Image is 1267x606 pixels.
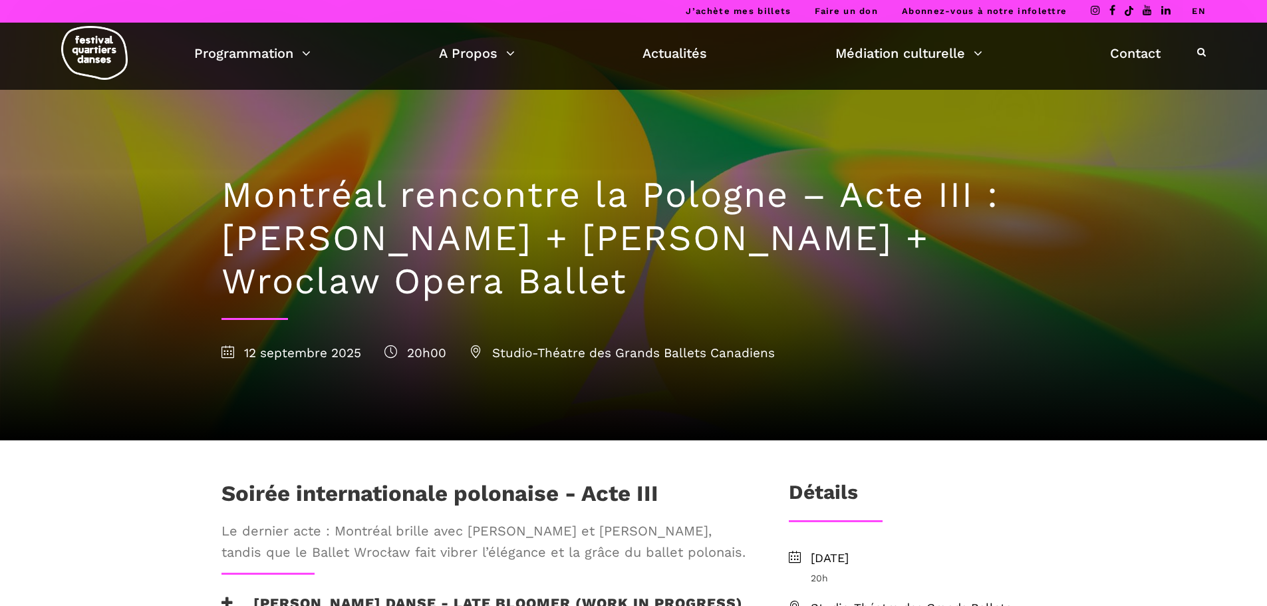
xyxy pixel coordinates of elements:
span: 20h [811,571,1046,585]
a: Programmation [194,42,311,65]
a: Médiation culturelle [835,42,982,65]
h3: Détails [789,480,858,514]
h1: Soirée internationale polonaise - Acte III [221,480,658,514]
a: EN [1192,6,1206,16]
span: [DATE] [811,549,1046,568]
a: Abonnez-vous à notre infolettre [902,6,1067,16]
a: Faire un don [815,6,878,16]
span: 20h00 [384,345,446,361]
span: Le dernier acte : Montréal brille avec [PERSON_NAME] et [PERSON_NAME], tandis que le Ballet Wrocł... [221,520,746,563]
a: A Propos [439,42,515,65]
a: Actualités [642,42,707,65]
span: Studio-Théatre des Grands Ballets Canadiens [470,345,775,361]
img: logo-fqd-med [61,26,128,80]
a: Contact [1110,42,1161,65]
span: 12 septembre 2025 [221,345,361,361]
a: J’achète mes billets [686,6,791,16]
h1: Montréal rencontre la Pologne – Acte III : [PERSON_NAME] + [PERSON_NAME] + Wroclaw Opera Ballet [221,174,1046,303]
